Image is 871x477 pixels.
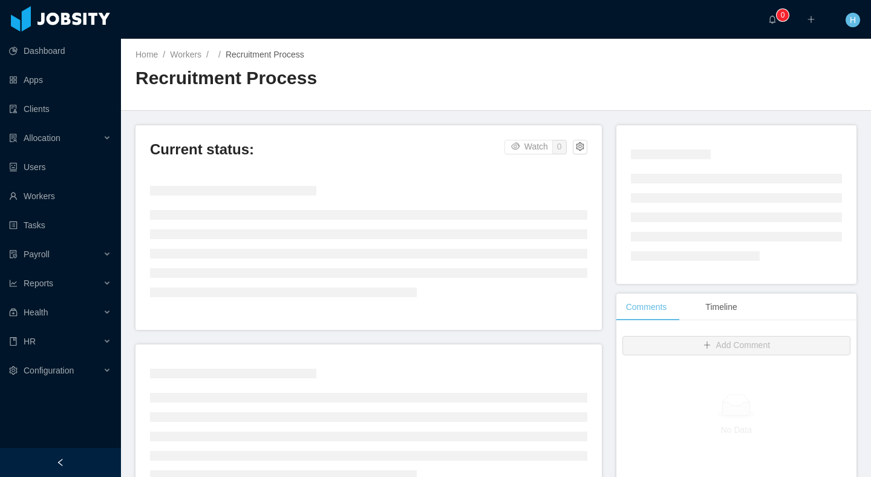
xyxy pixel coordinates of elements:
[24,278,53,288] span: Reports
[24,308,48,317] span: Health
[9,68,111,92] a: icon: appstoreApps
[622,336,850,355] button: icon: plusAdd Comment
[24,133,60,143] span: Allocation
[807,15,815,24] i: icon: plus
[9,97,111,121] a: icon: auditClients
[850,13,856,27] span: H
[9,279,18,288] i: icon: line-chart
[9,250,18,258] i: icon: file-protect
[777,9,789,21] sup: 0
[135,66,496,91] h2: Recruitment Process
[616,294,677,321] div: Comments
[9,39,111,63] a: icon: pie-chartDashboard
[170,50,201,59] a: Workers
[573,140,587,154] button: icon: setting
[9,184,111,208] a: icon: userWorkers
[226,50,304,59] span: Recruitment Process
[218,50,221,59] span: /
[24,249,50,259] span: Payroll
[24,337,36,346] span: HR
[9,213,111,237] a: icon: profileTasks
[768,15,777,24] i: icon: bell
[163,50,165,59] span: /
[150,140,504,159] h3: Current status:
[9,308,18,317] i: icon: medicine-box
[24,366,74,375] span: Configuration
[696,294,746,321] div: Timeline
[9,155,111,179] a: icon: robotUsers
[9,337,18,346] i: icon: book
[206,50,209,59] span: /
[135,50,158,59] a: Home
[552,140,567,154] button: 0
[9,366,18,375] i: icon: setting
[9,134,18,142] i: icon: solution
